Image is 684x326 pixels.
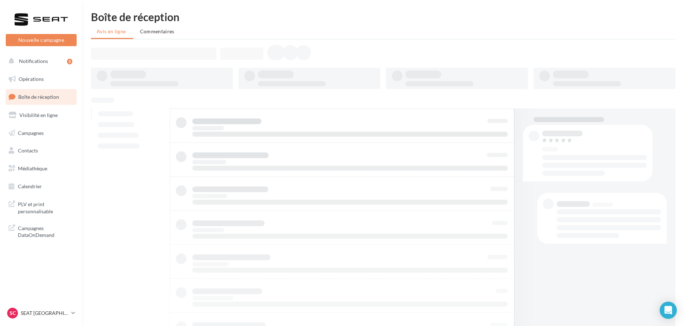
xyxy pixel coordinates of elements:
[19,76,44,82] span: Opérations
[6,34,77,46] button: Nouvelle campagne
[19,112,58,118] span: Visibilité en ligne
[19,58,48,64] span: Notifications
[18,165,47,171] span: Médiathèque
[4,161,78,176] a: Médiathèque
[67,59,72,64] div: 5
[4,54,75,69] button: Notifications 5
[18,199,74,215] span: PLV et print personnalisable
[18,147,38,154] span: Contacts
[4,126,78,141] a: Campagnes
[4,89,78,104] a: Boîte de réception
[18,130,44,136] span: Campagnes
[10,310,16,317] span: SC
[4,72,78,87] a: Opérations
[91,11,675,22] div: Boîte de réception
[18,183,42,189] span: Calendrier
[6,306,77,320] a: SC SEAT [GEOGRAPHIC_DATA]
[4,196,78,218] a: PLV et print personnalisable
[4,179,78,194] a: Calendrier
[18,94,59,100] span: Boîte de réception
[21,310,68,317] p: SEAT [GEOGRAPHIC_DATA]
[18,223,74,239] span: Campagnes DataOnDemand
[660,302,677,319] div: Open Intercom Messenger
[4,220,78,242] a: Campagnes DataOnDemand
[4,108,78,123] a: Visibilité en ligne
[140,28,174,34] span: Commentaires
[4,143,78,158] a: Contacts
